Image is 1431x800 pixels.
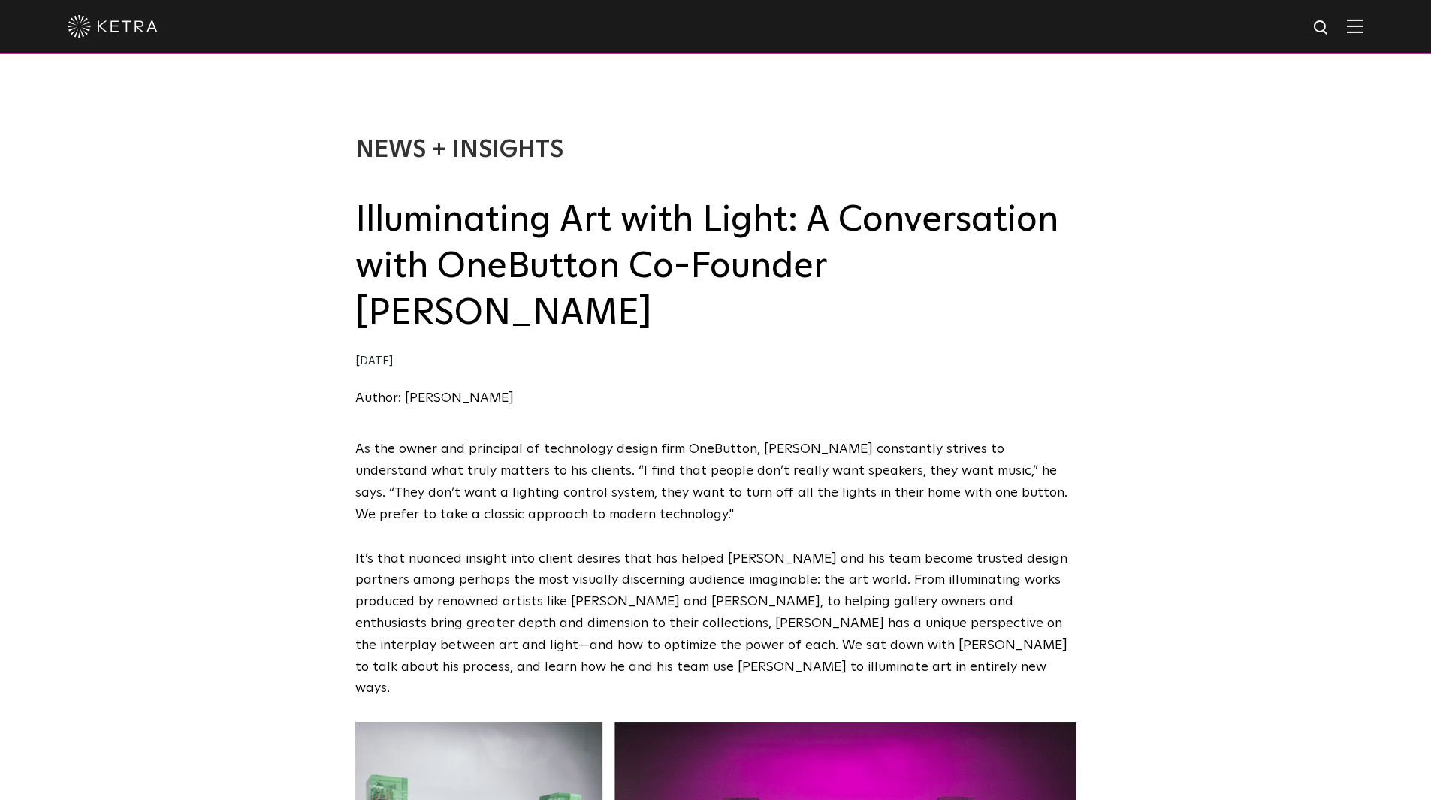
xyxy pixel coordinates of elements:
img: ketra-logo-2019-white [68,15,158,38]
h2: Illuminating Art with Light: A Conversation with OneButton Co-Founder [PERSON_NAME] [355,197,1076,337]
p: It’s that nuanced insight into client desires that has helped [PERSON_NAME] and his team become t... [355,548,1076,700]
p: As the owner and principal of technology design firm OneButton, [PERSON_NAME] constantly strives ... [355,439,1076,525]
img: search icon [1312,19,1331,38]
img: Hamburger%20Nav.svg [1347,19,1363,33]
a: Author: [PERSON_NAME] [355,391,514,405]
div: [DATE] [355,351,1076,373]
a: News + Insights [355,138,563,162]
